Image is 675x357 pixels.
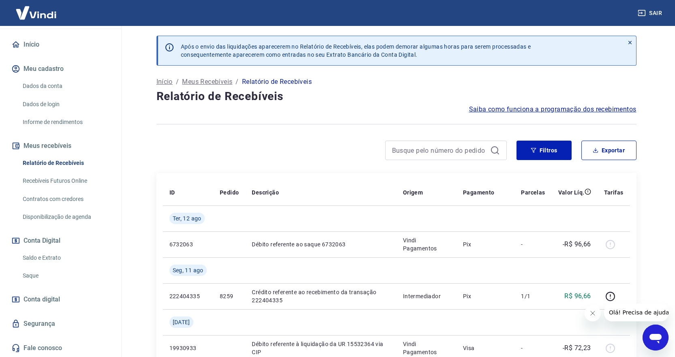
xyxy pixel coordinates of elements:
[463,188,495,197] p: Pagamento
[220,188,239,197] p: Pedido
[19,173,111,189] a: Recebíveis Futuros Online
[563,239,591,249] p: -R$ 96,66
[24,294,60,305] span: Conta digital
[169,188,175,197] p: ID
[563,343,591,353] p: -R$ 72,23
[581,141,636,160] button: Exportar
[516,141,572,160] button: Filtros
[521,344,545,352] p: -
[181,43,531,59] p: Após o envio das liquidações aparecerem no Relatório de Recebíveis, elas podem demorar algumas ho...
[10,0,62,25] img: Vindi
[19,250,111,266] a: Saldo e Extrato
[236,77,238,87] p: /
[220,292,239,300] p: 8259
[169,344,207,352] p: 19930933
[463,240,508,248] p: Pix
[403,292,450,300] p: Intermediador
[173,266,204,274] span: Seg, 11 ago
[10,36,111,53] a: Início
[169,292,207,300] p: 222404335
[19,209,111,225] a: Disponibilização de agenda
[604,188,624,197] p: Tarifas
[173,214,201,222] span: Ter, 12 ago
[19,114,111,130] a: Informe de rendimentos
[643,325,669,351] iframe: Botão para abrir a janela de mensagens
[10,60,111,78] button: Meu cadastro
[585,305,601,321] iframe: Fechar mensagem
[403,188,423,197] p: Origem
[252,240,390,248] p: Débito referente ao saque 6732063
[252,188,279,197] p: Descrição
[156,77,173,87] a: Início
[521,292,545,300] p: 1/1
[173,318,190,326] span: [DATE]
[156,88,636,105] h4: Relatório de Recebíveis
[463,344,508,352] p: Visa
[463,292,508,300] p: Pix
[10,137,111,155] button: Meus recebíveis
[392,144,487,156] input: Busque pelo número do pedido
[252,340,390,356] p: Débito referente à liquidação da UR 15532364 via CIP
[469,105,636,114] a: Saiba como funciona a programação dos recebimentos
[564,291,591,301] p: R$ 96,66
[19,267,111,284] a: Saque
[5,6,68,12] span: Olá! Precisa de ajuda?
[10,339,111,357] a: Fale conosco
[19,78,111,94] a: Dados da conta
[252,288,390,304] p: Crédito referente ao recebimento da transação 222404335
[10,315,111,333] a: Segurança
[604,304,669,321] iframe: Mensagem da empresa
[19,155,111,171] a: Relatório de Recebíveis
[521,240,545,248] p: -
[10,291,111,308] a: Conta digital
[242,77,312,87] p: Relatório de Recebíveis
[403,236,450,252] p: Vindi Pagamentos
[169,240,207,248] p: 6732063
[521,188,545,197] p: Parcelas
[636,6,665,21] button: Sair
[403,340,450,356] p: Vindi Pagamentos
[558,188,585,197] p: Valor Líq.
[19,191,111,207] a: Contratos com credores
[10,232,111,250] button: Conta Digital
[176,77,179,87] p: /
[19,96,111,113] a: Dados de login
[182,77,232,87] a: Meus Recebíveis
